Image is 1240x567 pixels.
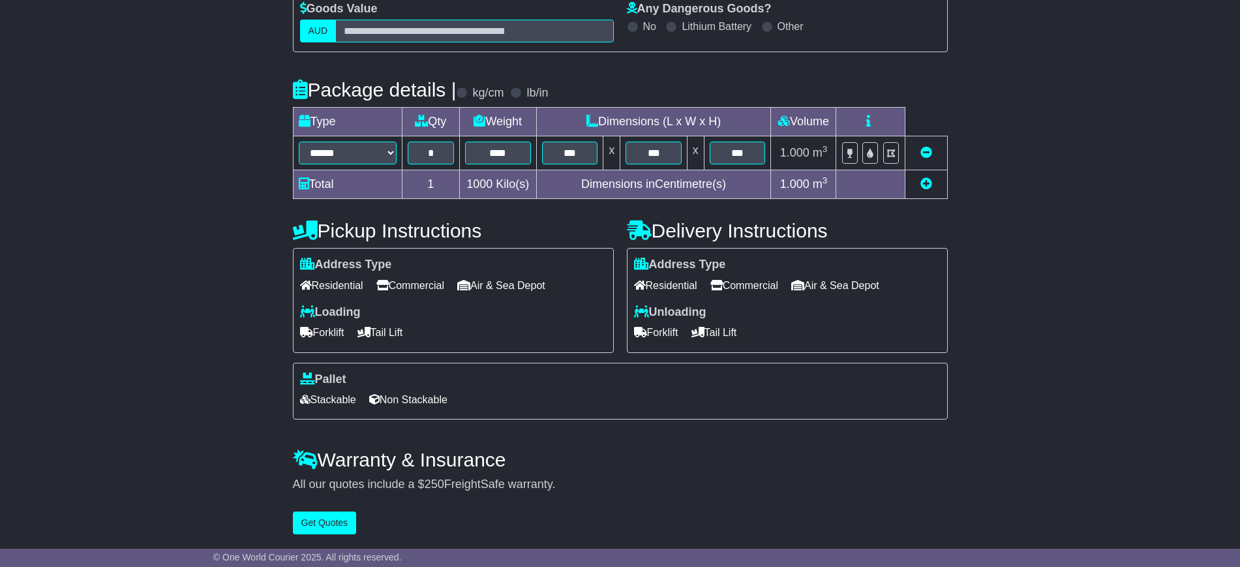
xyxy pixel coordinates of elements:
[402,170,459,199] td: 1
[813,177,828,191] span: m
[634,322,678,343] span: Forklift
[369,390,447,410] span: Non Stackable
[466,177,492,191] span: 1000
[634,258,726,272] label: Address Type
[526,86,548,100] label: lb/in
[300,305,361,320] label: Loading
[213,552,402,562] span: © One World Courier 2025. All rights reserved.
[357,322,403,343] span: Tail Lift
[376,275,444,296] span: Commercial
[293,512,357,534] button: Get Quotes
[300,390,356,410] span: Stackable
[293,220,614,241] h4: Pickup Instructions
[293,108,402,136] td: Type
[425,478,444,491] span: 250
[300,20,337,42] label: AUD
[300,373,346,387] label: Pallet
[643,20,656,33] label: No
[823,144,828,154] sup: 3
[682,20,751,33] label: Lithium Battery
[300,275,363,296] span: Residential
[687,136,704,170] td: x
[603,136,620,170] td: x
[293,79,457,100] h4: Package details |
[402,108,459,136] td: Qty
[457,275,545,296] span: Air & Sea Depot
[300,258,392,272] label: Address Type
[823,176,828,185] sup: 3
[536,170,771,199] td: Dimensions in Centimetre(s)
[293,170,402,199] td: Total
[472,86,504,100] label: kg/cm
[300,2,378,16] label: Goods Value
[536,108,771,136] td: Dimensions (L x W x H)
[791,275,879,296] span: Air & Sea Depot
[778,20,804,33] label: Other
[634,275,697,296] span: Residential
[920,146,932,159] a: Remove this item
[771,108,836,136] td: Volume
[634,305,706,320] label: Unloading
[459,170,536,199] td: Kilo(s)
[627,220,948,241] h4: Delivery Instructions
[813,146,828,159] span: m
[780,177,809,191] span: 1.000
[459,108,536,136] td: Weight
[300,322,344,343] span: Forklift
[293,478,948,492] div: All our quotes include a $ FreightSafe warranty.
[780,146,809,159] span: 1.000
[710,275,778,296] span: Commercial
[691,322,737,343] span: Tail Lift
[293,449,948,470] h4: Warranty & Insurance
[920,177,932,191] a: Add new item
[627,2,772,16] label: Any Dangerous Goods?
